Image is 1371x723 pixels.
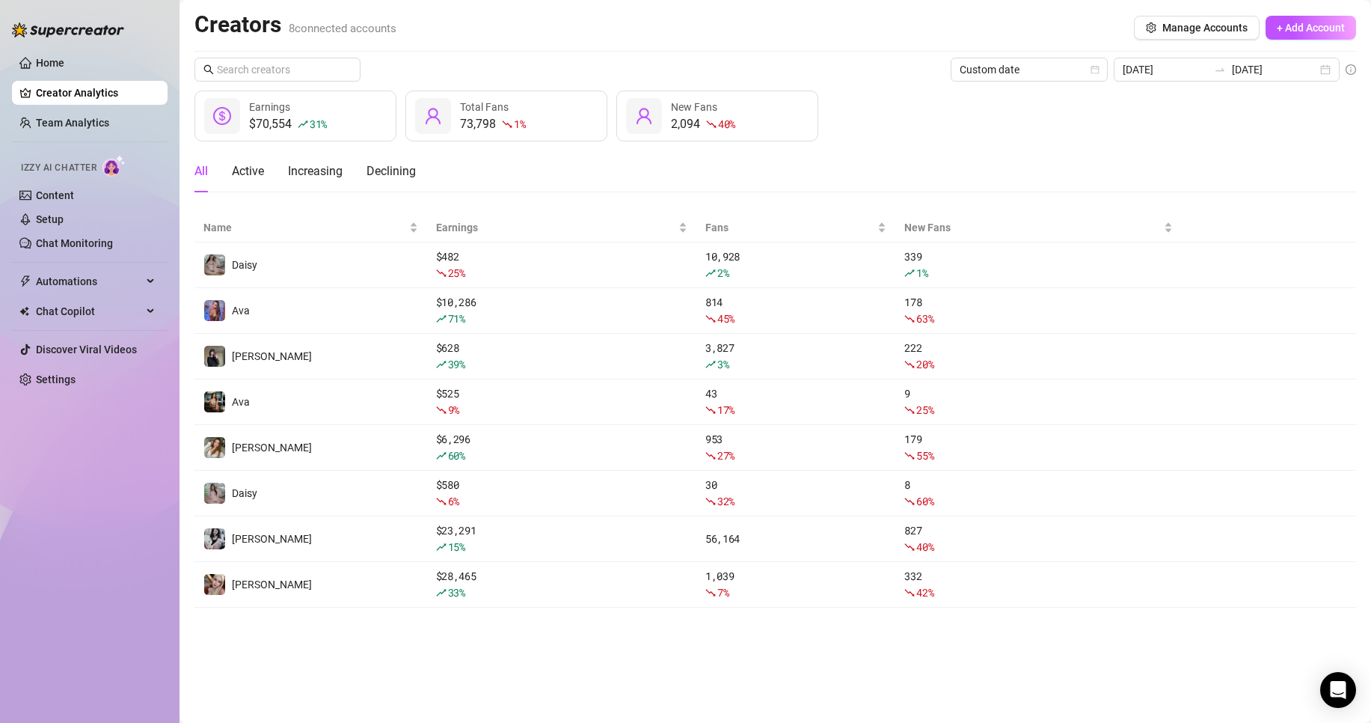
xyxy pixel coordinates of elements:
[705,496,716,507] span: fall
[19,275,31,287] span: thunderbolt
[203,219,406,236] span: Name
[1346,64,1356,75] span: info-circle
[366,162,416,180] div: Declining
[436,431,687,464] div: $ 6,296
[448,403,459,417] span: 9 %
[705,477,886,510] div: 30
[904,248,1173,281] div: 339
[204,346,225,367] img: Anna
[249,101,290,113] span: Earnings
[916,540,933,554] span: 40 %
[213,107,231,125] span: dollar-circle
[436,314,447,324] span: rise
[204,437,225,458] img: Paige
[706,119,717,129] span: fall
[310,117,327,131] span: 31 %
[232,442,312,454] span: [PERSON_NAME]
[904,568,1173,601] div: 332
[232,396,250,408] span: Ava
[19,306,29,317] img: Chat Copilot
[960,58,1099,81] span: Custom date
[436,477,687,510] div: $ 580
[204,483,225,504] img: Daisy
[436,219,675,236] span: Earnings
[427,213,696,242] th: Earnings
[232,579,312,591] span: [PERSON_NAME]
[436,248,687,281] div: $ 482
[102,155,126,177] img: AI Chatter
[36,237,113,249] a: Chat Monitoring
[904,359,915,370] span: fall
[705,568,886,601] div: 1,039
[904,405,915,415] span: fall
[217,61,340,78] input: Search creators
[916,357,933,371] span: 20 %
[904,542,915,552] span: fall
[436,542,447,552] span: rise
[436,496,447,507] span: fall
[705,340,886,373] div: 3,827
[232,487,257,499] span: Daisy
[1123,61,1208,78] input: Start date
[194,213,427,242] th: Name
[717,585,729,600] span: 7 %
[916,448,933,463] span: 55 %
[249,115,327,133] div: $70,554
[436,294,687,327] div: $ 10,286
[36,117,109,129] a: Team Analytics
[289,22,396,35] span: 8 connected accounts
[232,350,312,362] span: [PERSON_NAME]
[717,494,734,508] span: 32 %
[12,22,124,37] img: logo-BBDzfeDw.svg
[204,300,225,321] img: Ava
[904,522,1173,555] div: 827
[288,162,343,180] div: Increasing
[1214,64,1226,76] span: to
[21,161,96,175] span: Izzy AI Chatter
[904,340,1173,373] div: 222
[717,448,734,463] span: 27 %
[36,373,76,385] a: Settings
[671,101,717,113] span: New Fans
[460,101,509,113] span: Total Fans
[904,268,915,278] span: rise
[1091,65,1099,74] span: calendar
[904,496,915,507] span: fall
[696,213,895,242] th: Fans
[916,266,927,280] span: 1 %
[436,359,447,370] span: rise
[904,431,1173,464] div: 179
[436,522,687,555] div: $ 23,291
[717,311,734,326] span: 45 %
[705,588,716,598] span: fall
[916,494,933,508] span: 60 %
[203,64,214,75] span: search
[705,531,886,547] div: 56,164
[916,311,933,326] span: 63 %
[298,119,308,129] span: rise
[194,10,396,39] h2: Creators
[36,81,156,105] a: Creator Analytics
[436,568,687,601] div: $ 28,465
[904,451,915,461] span: fall
[36,344,137,356] a: Discover Viral Videos
[436,405,447,415] span: fall
[232,533,312,545] span: [PERSON_NAME]
[514,117,525,131] span: 1 %
[1146,22,1156,33] span: setting
[904,314,915,324] span: fall
[705,431,886,464] div: 953
[705,268,716,278] span: rise
[36,57,64,69] a: Home
[232,259,257,271] span: Daisy
[36,269,142,293] span: Automations
[1214,64,1226,76] span: swap-right
[705,248,886,281] div: 10,928
[717,403,734,417] span: 17 %
[204,528,225,549] img: Sadie
[436,268,447,278] span: fall
[705,294,886,327] div: 814
[705,405,716,415] span: fall
[448,266,465,280] span: 25 %
[1277,22,1345,34] span: + Add Account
